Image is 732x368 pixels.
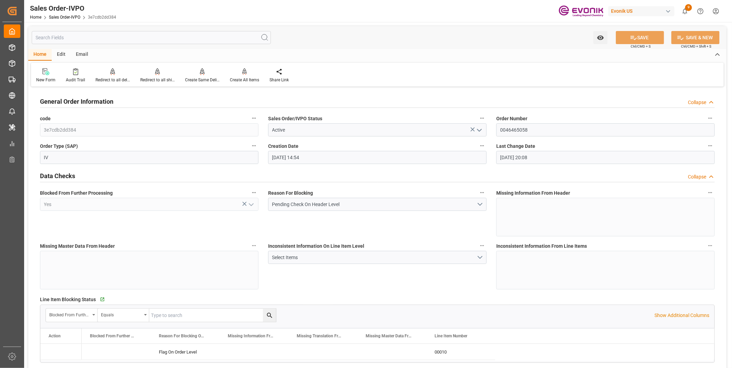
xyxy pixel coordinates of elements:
[32,31,271,44] input: Search Fields
[706,141,715,150] button: Last Change Date
[608,6,674,16] div: Evonik US
[82,344,495,360] div: Press SPACE to select this row.
[250,241,258,250] button: Missing Master Data From Header
[688,99,706,106] div: Collapse
[593,31,608,44] button: open menu
[435,334,467,338] span: Line Item Number
[250,141,258,150] button: Order Type (SAP)
[478,114,487,123] button: Sales Order/IVPO Status
[185,77,220,83] div: Create Same Delivery Date
[654,312,709,319] p: Show Additional Columns
[98,309,149,322] button: open menu
[40,97,113,106] h2: General Order Information
[30,15,41,20] a: Home
[677,3,693,19] button: show 9 new notifications
[52,49,71,61] div: Edit
[246,199,256,210] button: open menu
[140,77,175,83] div: Redirect to all shipments
[230,77,259,83] div: Create All Items
[151,344,220,360] div: Flag On Order Level
[46,309,98,322] button: open menu
[671,31,720,44] button: SAVE & NEW
[40,143,78,150] span: Order Type (SAP)
[149,309,276,322] input: Type to search
[297,334,343,338] span: Missing Translation From Master Data
[706,188,715,197] button: Missing Information From Header
[268,198,487,211] button: open menu
[250,114,258,123] button: code
[30,3,116,13] div: Sales Order-IVPO
[631,44,651,49] span: Ctrl/CMD + S
[268,190,313,197] span: Reason For Blocking
[608,4,677,18] button: Evonik US
[40,190,113,197] span: Blocked From Further Processing
[71,49,93,61] div: Email
[496,243,587,250] span: Inconsistent Information From Line Items
[426,344,495,360] div: 00010
[272,254,477,261] div: Select Items
[706,241,715,250] button: Inconsistent Information From Line Items
[268,143,298,150] span: Creation Date
[268,115,322,122] span: Sales Order/IVPO Status
[496,190,570,197] span: Missing Information From Header
[263,309,276,322] button: search button
[36,77,55,83] div: New Form
[706,114,715,123] button: Order Number
[272,201,477,208] div: Pending Check On Header Level
[250,188,258,197] button: Blocked From Further Processing
[101,310,142,318] div: Equals
[478,188,487,197] button: Reason For Blocking
[268,151,487,164] input: MM-DD-YYYY HH:MM
[40,344,82,360] div: Press SPACE to select this row.
[268,251,487,264] button: open menu
[49,334,61,338] div: Action
[496,143,535,150] span: Last Change Date
[685,4,692,11] span: 9
[496,115,527,122] span: Order Number
[40,115,51,122] span: code
[90,334,136,338] span: Blocked From Further Processing
[40,171,75,181] h2: Data Checks
[40,243,115,250] span: Missing Master Data From Header
[616,31,664,44] button: SAVE
[688,173,706,181] div: Collapse
[478,141,487,150] button: Creation Date
[681,44,711,49] span: Ctrl/CMD + Shift + S
[159,334,205,338] span: Reason For Blocking On This Line Item
[228,334,274,338] span: Missing Information From Line Item
[49,310,90,318] div: Blocked From Further Processing
[496,151,715,164] input: MM-DD-YYYY HH:MM
[270,77,289,83] div: Share Link
[95,77,130,83] div: Redirect to all deliveries
[478,241,487,250] button: Inconsistent Information On Line Item Level
[366,334,412,338] span: Missing Master Data From SAP
[268,243,364,250] span: Inconsistent Information On Line Item Level
[28,49,52,61] div: Home
[40,296,96,303] span: Line Item Blocking Status
[66,77,85,83] div: Audit Trail
[474,125,484,135] button: open menu
[693,3,708,19] button: Help Center
[49,15,80,20] a: Sales Order-IVPO
[559,5,603,17] img: Evonik-brand-mark-Deep-Purple-RGB.jpeg_1700498283.jpeg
